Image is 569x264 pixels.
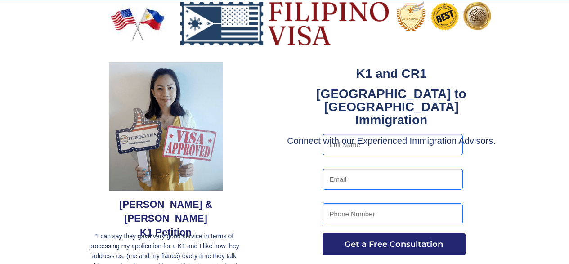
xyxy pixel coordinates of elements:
button: Get a Free Consultation [323,233,466,255]
strong: [GEOGRAPHIC_DATA] to [GEOGRAPHIC_DATA] Immigration [316,87,466,127]
input: Email [323,169,463,190]
input: Full Name [323,134,463,155]
span: Connect with our Experienced Immigration Advisors. [287,136,496,146]
input: Phone Number [323,203,463,224]
strong: K1 and CR1 [356,67,426,81]
span: [PERSON_NAME] & [PERSON_NAME] K1 Petition [119,199,212,238]
span: Get a Free Consultation [323,239,466,249]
